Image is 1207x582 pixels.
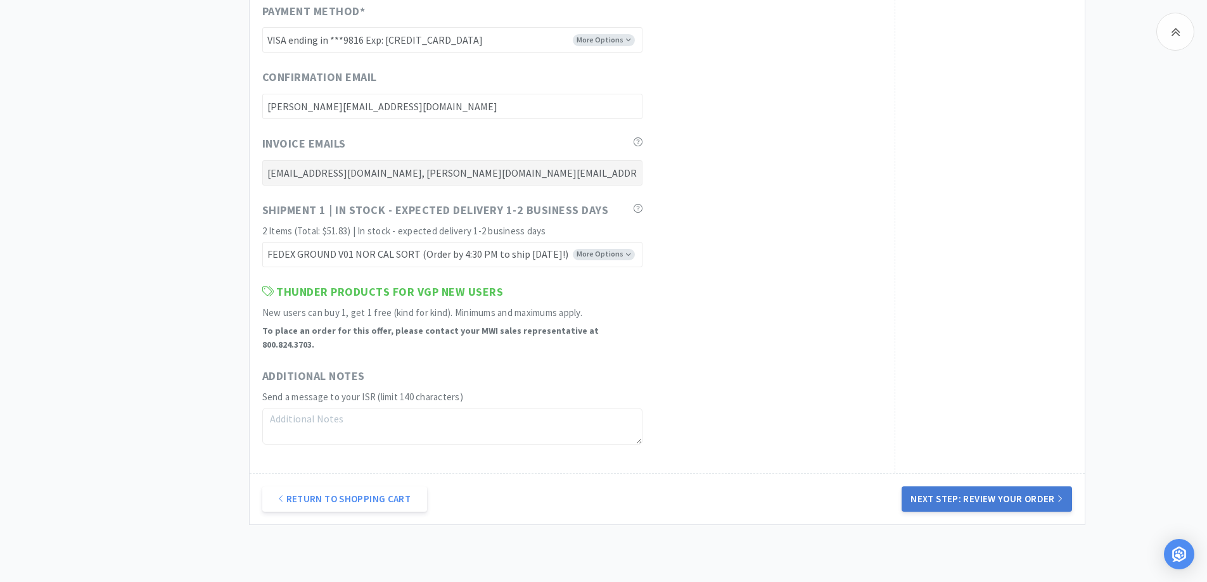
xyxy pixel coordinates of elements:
span: Payment Method * [262,3,366,21]
span: Thunder Products for VGP New Users [262,283,504,301]
a: Return to Shopping Cart [262,486,427,512]
strong: To place an order for this offer, please contact your MWI sales representative at 800.824.3703. [262,325,599,350]
span: 2 Items (Total: $51.83) | In stock - expected delivery 1-2 business days [262,225,546,237]
div: Open Intercom Messenger [1164,539,1194,569]
span: Confirmation Email [262,68,377,87]
span: New users can buy 1, get 1 free (kind for kind). Minimums and maximums apply. [262,307,582,319]
span: Additional Notes [262,367,365,386]
span: Shipment 1 | In stock - expected delivery 1-2 business days [262,201,609,220]
input: Confirmation Email [262,94,642,119]
span: Send a message to your ISR (limit 140 characters) [262,391,463,403]
input: Invoice Emails [262,160,642,186]
span: Invoice Emails [262,135,346,153]
button: Next Step: Review Your Order [902,486,1071,512]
